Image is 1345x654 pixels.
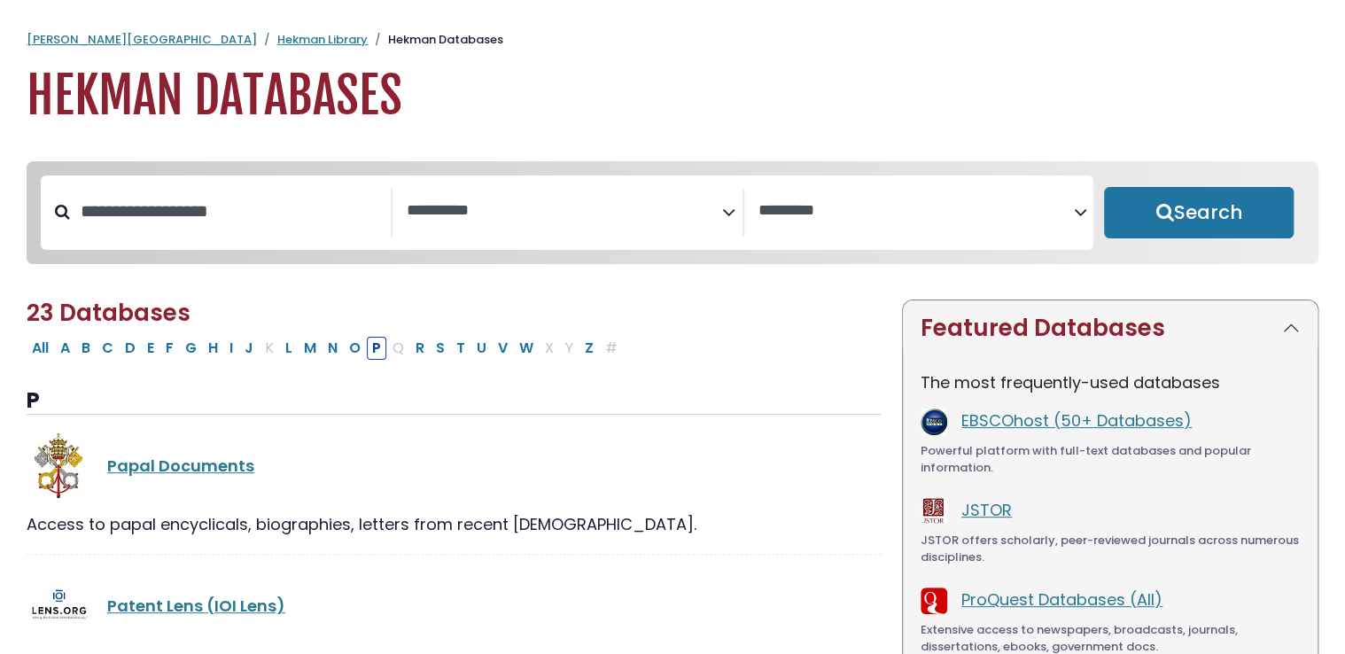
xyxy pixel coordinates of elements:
[277,31,368,48] a: Hekman Library
[142,337,159,360] button: Filter Results E
[27,66,1318,126] h1: Hekman Databases
[27,337,54,360] button: All
[70,197,391,226] input: Search database by title or keyword
[921,442,1300,477] div: Powerful platform with full-text databases and popular information.
[451,337,470,360] button: Filter Results T
[27,512,881,536] div: Access to papal encyclicals, biographies, letters from recent [DEMOGRAPHIC_DATA].
[921,370,1300,394] p: The most frequently-used databases
[27,336,625,358] div: Alpha-list to filter by first letter of database name
[407,202,722,221] textarea: Search
[921,532,1300,566] div: JSTOR offers scholarly, peer-reviewed journals across numerous disciplines.
[903,300,1318,356] button: Featured Databases
[579,337,599,360] button: Filter Results Z
[280,337,298,360] button: Filter Results L
[1104,187,1294,238] button: Submit for Search Results
[27,31,257,48] a: [PERSON_NAME][GEOGRAPHIC_DATA]
[758,202,1074,221] textarea: Search
[203,337,223,360] button: Filter Results H
[180,337,202,360] button: Filter Results G
[367,337,386,360] button: Filter Results P
[471,337,492,360] button: Filter Results U
[55,337,75,360] button: Filter Results A
[299,337,322,360] button: Filter Results M
[224,337,238,360] button: Filter Results I
[76,337,96,360] button: Filter Results B
[961,588,1162,611] a: ProQuest Databases (All)
[120,337,141,360] button: Filter Results D
[27,161,1318,264] nav: Search filters
[368,31,503,49] li: Hekman Databases
[107,455,254,477] a: Papal Documents
[514,337,539,360] button: Filter Results W
[239,337,259,360] button: Filter Results J
[344,337,366,360] button: Filter Results O
[493,337,513,360] button: Filter Results V
[431,337,450,360] button: Filter Results S
[97,337,119,360] button: Filter Results C
[27,297,190,329] span: 23 Databases
[961,499,1012,521] a: JSTOR
[27,31,1318,49] nav: breadcrumb
[410,337,430,360] button: Filter Results R
[107,595,285,617] a: Patent Lens (IOI Lens)
[323,337,343,360] button: Filter Results N
[160,337,179,360] button: Filter Results F
[961,409,1192,432] a: EBSCOhost (50+ Databases)
[27,388,881,415] h3: P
